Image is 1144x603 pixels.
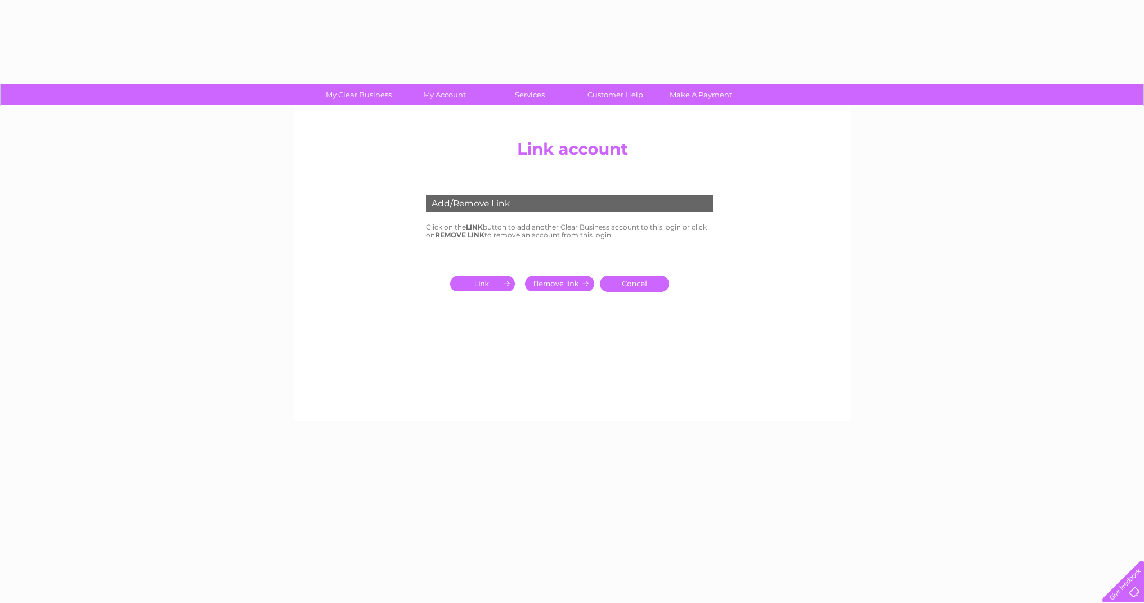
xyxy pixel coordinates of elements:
[426,195,713,212] div: Add/Remove Link
[654,84,747,105] a: Make A Payment
[450,276,519,291] input: Submit
[466,223,483,231] b: LINK
[423,220,721,242] td: Click on the button to add another Clear Business account to this login or click on to remove an ...
[312,84,405,105] a: My Clear Business
[525,276,594,291] input: Submit
[435,231,484,239] b: REMOVE LINK
[398,84,491,105] a: My Account
[600,276,669,292] a: Cancel
[569,84,662,105] a: Customer Help
[483,84,576,105] a: Services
